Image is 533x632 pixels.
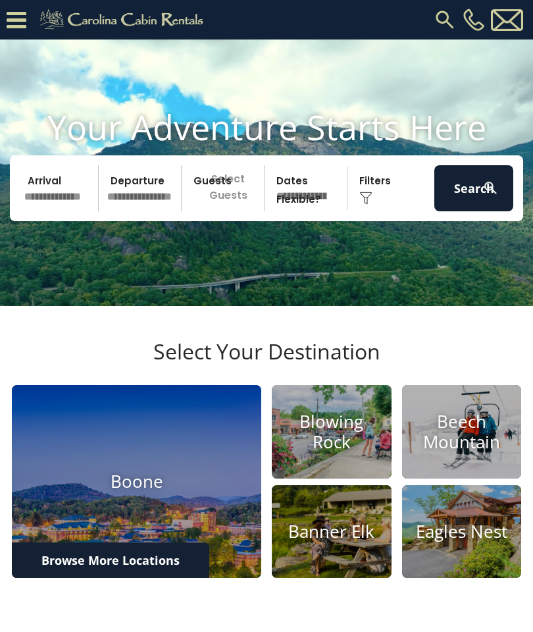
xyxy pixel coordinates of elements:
[460,9,488,31] a: [PHONE_NUMBER]
[272,485,392,579] a: Banner Elk
[402,385,522,479] a: Beech Mountain
[186,165,264,211] p: Select Guests
[272,521,392,542] h4: Banner Elk
[402,521,522,542] h4: Eagles Nest
[433,8,457,32] img: search-regular.svg
[402,411,522,452] h4: Beech Mountain
[10,107,523,147] h1: Your Adventure Starts Here
[33,7,215,33] img: Khaki-logo.png
[359,192,372,205] img: filter--v1.png
[12,471,261,492] h4: Boone
[434,165,513,211] button: Search
[12,542,209,578] a: Browse More Locations
[272,385,392,479] a: Blowing Rock
[12,385,261,578] a: Boone
[10,339,523,385] h3: Select Your Destination
[272,411,392,452] h4: Blowing Rock
[402,485,522,579] a: Eagles Nest
[482,180,499,196] img: search-regular-white.png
